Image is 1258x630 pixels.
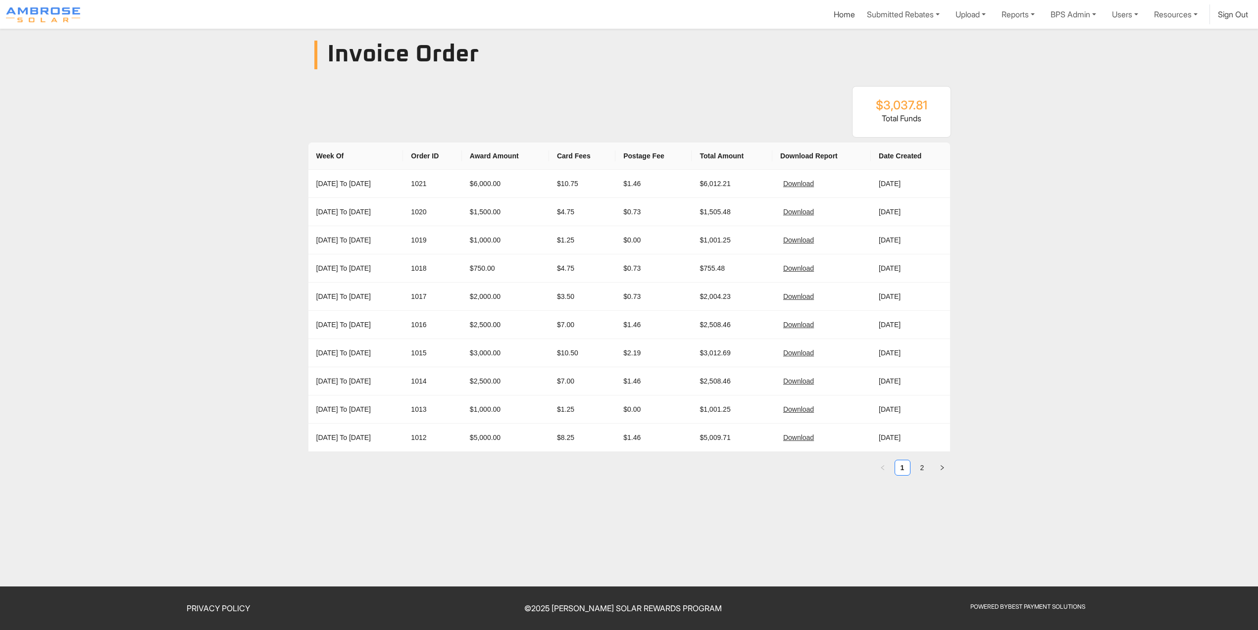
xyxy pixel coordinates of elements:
[308,395,403,424] td: [DATE] To [DATE]
[871,226,950,254] td: [DATE]
[462,226,549,254] td: $1,000.00
[692,226,772,254] td: $1,001.25
[780,347,817,359] button: Download
[895,460,910,476] li: 1
[1108,4,1142,24] a: Users
[549,143,615,170] th: Card Fees
[780,234,817,246] button: Download
[462,367,549,395] td: $2,500.00
[692,339,772,367] td: $3,012.69
[6,7,80,22] img: Program logo
[462,254,549,283] td: $750.00
[327,41,720,69] h3: Invoice Order
[308,226,403,254] td: [DATE] To [DATE]
[692,198,772,226] td: $1,505.48
[615,367,692,395] td: $1.46
[308,170,403,198] td: [DATE] To [DATE]
[615,226,692,254] td: $0.00
[915,460,930,475] a: 2
[871,339,950,367] td: [DATE]
[780,375,817,387] button: Download
[615,170,692,198] td: $1.46
[934,460,950,476] button: right
[772,143,871,170] th: Download Report
[549,170,615,198] td: $10.75
[780,206,817,218] button: Download
[871,254,950,283] td: [DATE]
[308,367,403,395] td: [DATE] To [DATE]
[615,143,692,170] th: Postage Fee
[403,339,462,367] td: 1015
[462,143,549,170] th: Award Amount
[780,262,817,274] button: Download
[780,403,817,415] button: Download
[462,170,549,198] td: $6,000.00
[864,112,939,125] p: Total Funds
[871,311,950,339] td: [DATE]
[549,311,615,339] td: $7.00
[403,395,462,424] td: 1013
[834,9,855,19] a: Home
[615,198,692,226] td: $0.73
[615,311,692,339] td: $1.46
[549,254,615,283] td: $4.75
[871,424,950,452] td: [DATE]
[615,395,692,424] td: $0.00
[308,143,403,170] th: Week Of
[615,283,692,311] td: $0.73
[403,367,462,395] td: 1014
[1047,4,1100,24] a: BPS Admin
[462,311,549,339] td: $2,500.00
[462,283,549,311] td: $2,000.00
[1218,9,1248,19] a: Sign Out
[780,432,817,443] button: Download
[863,4,944,24] a: Submitted Rebates
[871,367,950,395] td: [DATE]
[187,603,250,613] a: Privacy Policy
[692,424,772,452] td: $5,009.71
[403,226,462,254] td: 1019
[462,339,549,367] td: $3,000.00
[308,339,403,367] td: [DATE] To [DATE]
[549,395,615,424] td: $1.25
[692,311,772,339] td: $2,508.46
[615,424,692,452] td: $1.46
[871,283,950,311] td: [DATE]
[462,198,549,226] td: $1,500.00
[871,198,950,226] td: [DATE]
[780,178,817,190] button: Download
[692,143,772,170] th: Total Amount
[780,291,817,302] button: Download
[615,339,692,367] td: $2.19
[871,395,950,424] td: [DATE]
[462,395,549,424] td: $1,000.00
[692,170,772,198] td: $6,012.21
[875,460,891,476] li: Previous Page
[1150,4,1202,24] a: Resources
[308,311,403,339] td: [DATE] To [DATE]
[403,283,462,311] td: 1017
[549,339,615,367] td: $10.50
[939,465,945,471] span: right
[692,254,772,283] td: $755.48
[308,254,403,283] td: [DATE] To [DATE]
[692,395,772,424] td: $1,001.25
[914,460,930,476] li: 2
[549,367,615,395] td: $7.00
[403,198,462,226] td: 1020
[871,170,950,198] td: [DATE]
[970,603,1085,610] a: Powered ByBest Payment Solutions
[403,424,462,452] td: 1012
[462,424,549,452] td: $5,000.00
[549,198,615,226] td: $4.75
[549,283,615,311] td: $3.50
[403,254,462,283] td: 1018
[549,424,615,452] td: $8.25
[403,311,462,339] td: 1016
[952,4,990,24] a: Upload
[403,170,462,198] td: 1021
[780,319,817,331] button: Download
[308,198,403,226] td: [DATE] To [DATE]
[875,460,891,476] button: left
[934,460,950,476] li: Next Page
